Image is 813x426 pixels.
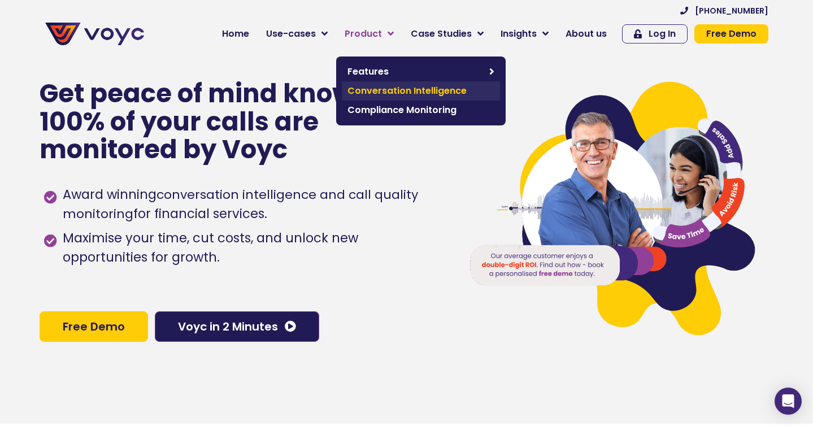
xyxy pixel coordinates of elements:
[694,24,768,44] a: Free Demo
[501,27,537,41] span: Insights
[347,103,494,117] span: Compliance Monitoring
[40,80,459,164] p: Get peace of mind knowing that 100% of your calls are monitored by Voyc
[45,23,144,45] img: voyc-full-logo
[258,23,336,45] a: Use-cases
[680,7,768,15] a: [PHONE_NUMBER]
[706,29,757,38] span: Free Demo
[214,23,258,45] a: Home
[492,23,557,45] a: Insights
[566,27,607,41] span: About us
[649,29,676,38] span: Log In
[336,23,402,45] a: Product
[150,45,178,58] span: Phone
[150,92,188,105] span: Job title
[342,62,500,81] a: Features
[342,101,500,120] a: Compliance Monitoring
[622,24,688,44] a: Log In
[222,27,249,41] span: Home
[695,7,768,15] span: [PHONE_NUMBER]
[40,311,148,342] a: Free Demo
[557,23,615,45] a: About us
[63,186,418,223] h1: conversation intelligence and call quality monitoring
[60,229,446,267] span: Maximise your time, cut costs, and unlock new opportunities for growth.
[775,388,802,415] div: Open Intercom Messenger
[178,321,278,332] span: Voyc in 2 Minutes
[342,81,500,101] a: Conversation Intelligence
[345,27,382,41] span: Product
[233,235,286,246] a: Privacy Policy
[155,311,319,342] a: Voyc in 2 Minutes
[63,321,125,332] span: Free Demo
[266,27,316,41] span: Use-cases
[411,27,472,41] span: Case Studies
[60,185,446,224] span: Award winning for financial services.
[347,84,494,98] span: Conversation Intelligence
[347,65,484,79] span: Features
[402,23,492,45] a: Case Studies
